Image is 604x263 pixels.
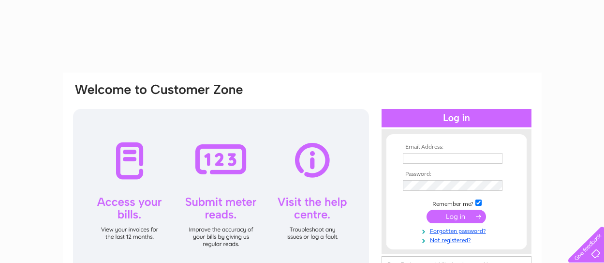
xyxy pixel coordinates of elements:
th: Email Address: [400,144,513,151]
input: Submit [427,210,486,223]
td: Remember me? [400,198,513,208]
th: Password: [400,171,513,178]
a: Not registered? [403,235,513,244]
a: Forgotten password? [403,226,513,235]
